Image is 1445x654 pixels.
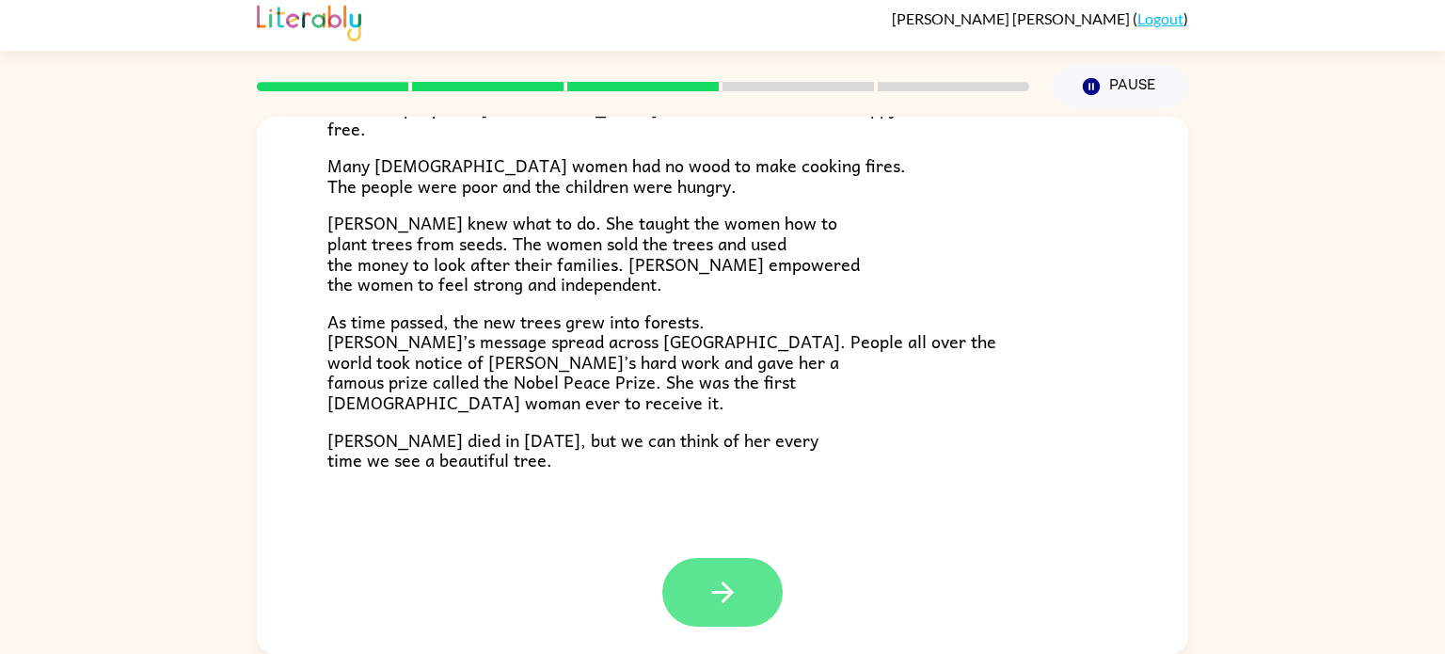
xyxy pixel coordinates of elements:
span: [PERSON_NAME] [PERSON_NAME] [892,9,1133,27]
span: [PERSON_NAME] knew what to do. She taught the women how to plant trees from seeds. The women sold... [327,209,860,297]
button: Pause [1052,65,1188,108]
div: ( ) [892,9,1188,27]
a: Logout [1137,9,1183,27]
span: [PERSON_NAME] died in [DATE], but we can think of her every time we see a beautiful tree. [327,426,818,474]
span: As time passed, the new trees grew into forests. [PERSON_NAME]’s message spread across [GEOGRAPHI... [327,308,996,416]
span: Many [DEMOGRAPHIC_DATA] women had no wood to make cooking fires. The people were poor and the chi... [327,152,906,199]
